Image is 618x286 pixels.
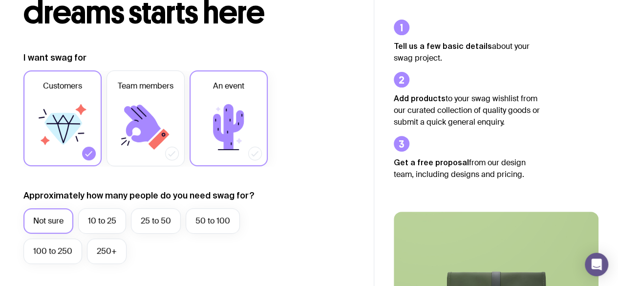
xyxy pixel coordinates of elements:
strong: Tell us a few basic details [394,42,492,50]
span: Team members [118,80,173,92]
p: about your swag project. [394,40,540,64]
strong: Add products [394,94,446,103]
div: Open Intercom Messenger [585,253,608,276]
label: 250+ [87,239,127,264]
label: Approximately how many people do you need swag for? [23,190,255,201]
label: 50 to 100 [186,208,240,234]
strong: Get a free proposal [394,158,469,167]
span: Customers [43,80,82,92]
label: 25 to 50 [131,208,181,234]
p: from our design team, including designs and pricing. [394,156,540,180]
label: I want swag for [23,52,86,64]
p: to your swag wishlist from our curated collection of quality goods or submit a quick general enqu... [394,92,540,128]
label: 100 to 250 [23,239,82,264]
label: 10 to 25 [78,208,126,234]
span: An event [213,80,244,92]
label: Not sure [23,208,73,234]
